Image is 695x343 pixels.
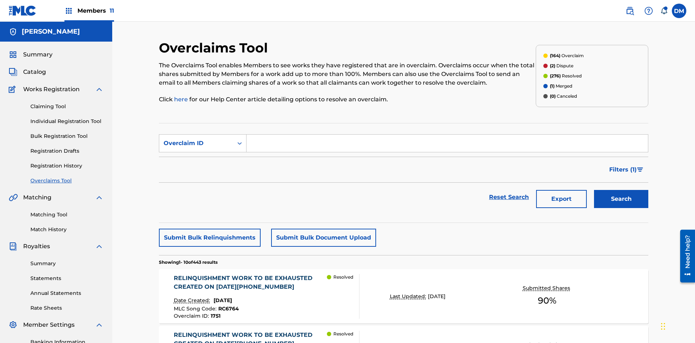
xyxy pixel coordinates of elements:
img: Accounts [9,27,17,36]
p: Dispute [550,63,573,69]
iframe: Chat Widget [659,308,695,343]
div: Help [641,4,656,18]
a: RELINQUISHMENT WORK TO BE EXHAUSTED CREATED ON [DATE][PHONE_NUMBER]Date Created:[DATE]MLC Song Co... [159,269,648,323]
img: Royalties [9,242,17,251]
p: Resolved [333,274,353,280]
a: Bulk Registration Tool [30,132,104,140]
p: Date Created: [174,297,212,304]
span: (276) [550,73,561,79]
button: Filters (1) [605,161,648,179]
h5: EYAMA MCSINGER [22,27,80,36]
a: Overclaims Tool [30,177,104,185]
button: Search [594,190,648,208]
p: Canceled [550,93,577,99]
a: Public Search [623,4,637,18]
span: MLC Song Code : [174,305,218,312]
img: help [644,7,653,15]
div: Overclaim ID [164,139,229,148]
p: The Overclaims Tool enables Members to see works they have registered that are in overclaim. Over... [159,61,536,87]
form: Search Form [159,134,648,212]
div: User Menu [672,4,686,18]
p: Resolved [333,331,353,337]
p: Showing 1 - 10 of 443 results [159,259,218,266]
a: Registration Drafts [30,147,104,155]
a: CatalogCatalog [9,68,46,76]
a: Summary [30,260,104,267]
p: Submitted Shares [523,284,572,292]
span: Works Registration [23,85,80,94]
span: RC6764 [218,305,239,312]
span: 1751 [211,313,220,319]
button: Submit Bulk Relinquishments [159,229,261,247]
img: expand [95,85,104,94]
span: Matching [23,193,51,202]
div: Notifications [660,7,667,14]
img: expand [95,242,104,251]
span: (1) [550,83,555,89]
img: Summary [9,50,17,59]
img: Top Rightsholders [64,7,73,15]
a: Match History [30,226,104,233]
span: Catalog [23,68,46,76]
span: [DATE] [428,293,446,300]
span: (0) [550,93,556,99]
p: Click for our Help Center article detailing options to resolve an overclaim. [159,95,536,104]
span: 90 % [538,294,556,307]
span: (164) [550,53,560,58]
a: Rate Sheets [30,304,104,312]
a: Registration History [30,162,104,170]
img: Member Settings [9,321,17,329]
button: Submit Bulk Document Upload [271,229,376,247]
button: Export [536,190,587,208]
span: Royalties [23,242,50,251]
a: SummarySummary [9,50,52,59]
span: Members [77,7,114,15]
img: Works Registration [9,85,18,94]
img: Matching [9,193,18,202]
img: expand [95,193,104,202]
span: (2) [550,63,555,68]
a: Claiming Tool [30,103,104,110]
img: search [625,7,634,15]
a: Individual Registration Tool [30,118,104,125]
p: Resolved [550,73,582,79]
a: Statements [30,275,104,282]
p: Merged [550,83,572,89]
a: Matching Tool [30,211,104,219]
p: Overclaim [550,52,584,59]
div: Drag [661,316,665,337]
span: Filters ( 1 ) [609,165,637,174]
p: Last Updated: [390,293,428,300]
a: here [174,96,189,103]
span: Summary [23,50,52,59]
iframe: Resource Center [675,227,695,286]
a: Annual Statements [30,289,104,297]
span: Member Settings [23,321,75,329]
img: expand [95,321,104,329]
div: RELINQUISHMENT WORK TO BE EXHAUSTED CREATED ON [DATE][PHONE_NUMBER] [174,274,327,291]
span: Overclaim ID : [174,313,211,319]
img: filter [637,168,643,172]
span: [DATE] [214,297,232,304]
span: 11 [110,7,114,14]
img: MLC Logo [9,5,37,16]
img: Catalog [9,68,17,76]
h2: Overclaims Tool [159,40,271,56]
a: Reset Search [485,189,532,205]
